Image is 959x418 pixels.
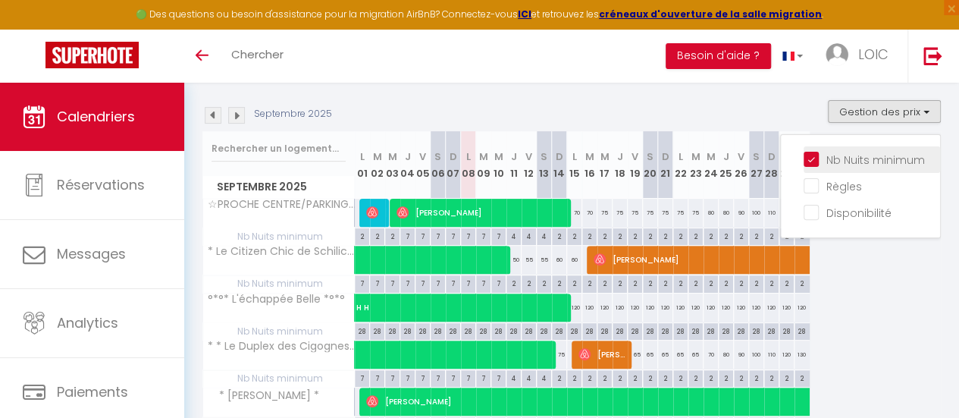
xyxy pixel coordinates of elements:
[552,131,567,199] th: 14
[719,131,734,199] th: 25
[582,323,597,338] div: 28
[461,131,476,199] th: 08
[431,228,445,243] div: 7
[923,46,942,65] img: logout
[738,149,744,164] abbr: V
[349,294,364,322] a: H H
[628,275,642,290] div: 2
[599,8,822,20] a: créneaux d'ouverture de la salle migration
[647,149,653,164] abbr: S
[491,228,506,243] div: 7
[446,228,460,243] div: 7
[597,131,613,199] th: 17
[356,285,845,314] span: H H
[662,149,669,164] abbr: D
[764,199,779,227] div: 110
[794,323,810,338] div: 28
[779,131,794,199] th: 29
[613,323,627,338] div: 28
[749,370,763,385] div: 2
[205,388,323,404] span: * [PERSON_NAME] *
[613,199,628,227] div: 75
[707,149,716,164] abbr: M
[734,370,748,385] div: 2
[491,275,506,290] div: 7
[552,228,566,243] div: 2
[355,323,369,338] div: 28
[734,275,748,290] div: 2
[415,228,430,243] div: 7
[764,323,779,338] div: 28
[57,382,128,401] span: Paiements
[764,370,779,385] div: 2
[491,323,506,338] div: 28
[691,149,700,164] abbr: M
[355,275,369,290] div: 7
[688,275,703,290] div: 2
[57,107,135,126] span: Calendriers
[567,370,581,385] div: 2
[366,198,387,227] span: [PERSON_NAME]
[764,131,779,199] th: 28
[749,131,764,199] th: 27
[446,275,460,290] div: 7
[597,323,612,338] div: 28
[400,323,415,338] div: 28
[673,370,688,385] div: 2
[45,42,139,68] img: Super Booking
[370,370,384,385] div: 7
[764,275,779,290] div: 2
[370,228,384,243] div: 2
[613,131,628,199] th: 18
[723,149,729,164] abbr: J
[779,199,794,227] div: 120
[749,323,763,338] div: 28
[704,370,718,385] div: 2
[826,43,848,66] img: ...
[12,6,58,52] button: Ouvrir le widget de chat LiveChat
[231,46,284,62] span: Chercher
[400,275,415,290] div: 7
[658,275,672,290] div: 2
[688,228,703,243] div: 2
[597,228,612,243] div: 2
[466,149,471,164] abbr: L
[370,323,384,338] div: 28
[814,30,907,83] a: ... LOIC
[643,228,657,243] div: 2
[212,135,346,162] input: Rechercher un logement...
[203,275,354,292] span: Nb Nuits minimum
[506,275,521,290] div: 2
[613,275,627,290] div: 2
[400,370,415,385] div: 7
[572,149,577,164] abbr: L
[370,275,384,290] div: 7
[631,149,638,164] abbr: V
[658,323,672,338] div: 28
[719,199,734,227] div: 80
[522,323,536,338] div: 28
[719,228,733,243] div: 2
[567,199,582,227] div: 70
[506,131,522,199] th: 11
[537,228,551,243] div: 4
[658,199,673,227] div: 75
[719,323,733,338] div: 28
[613,370,627,385] div: 2
[673,323,688,338] div: 28
[734,228,748,243] div: 2
[373,149,382,164] abbr: M
[355,370,369,385] div: 7
[688,199,704,227] div: 75
[704,131,719,199] th: 24
[597,275,612,290] div: 2
[794,131,810,199] th: 30
[537,275,551,290] div: 2
[753,149,760,164] abbr: S
[494,149,503,164] abbr: M
[385,323,400,338] div: 28
[643,370,657,385] div: 2
[360,149,365,164] abbr: L
[205,294,345,305] span: °*°* L'échappée Belle *°*°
